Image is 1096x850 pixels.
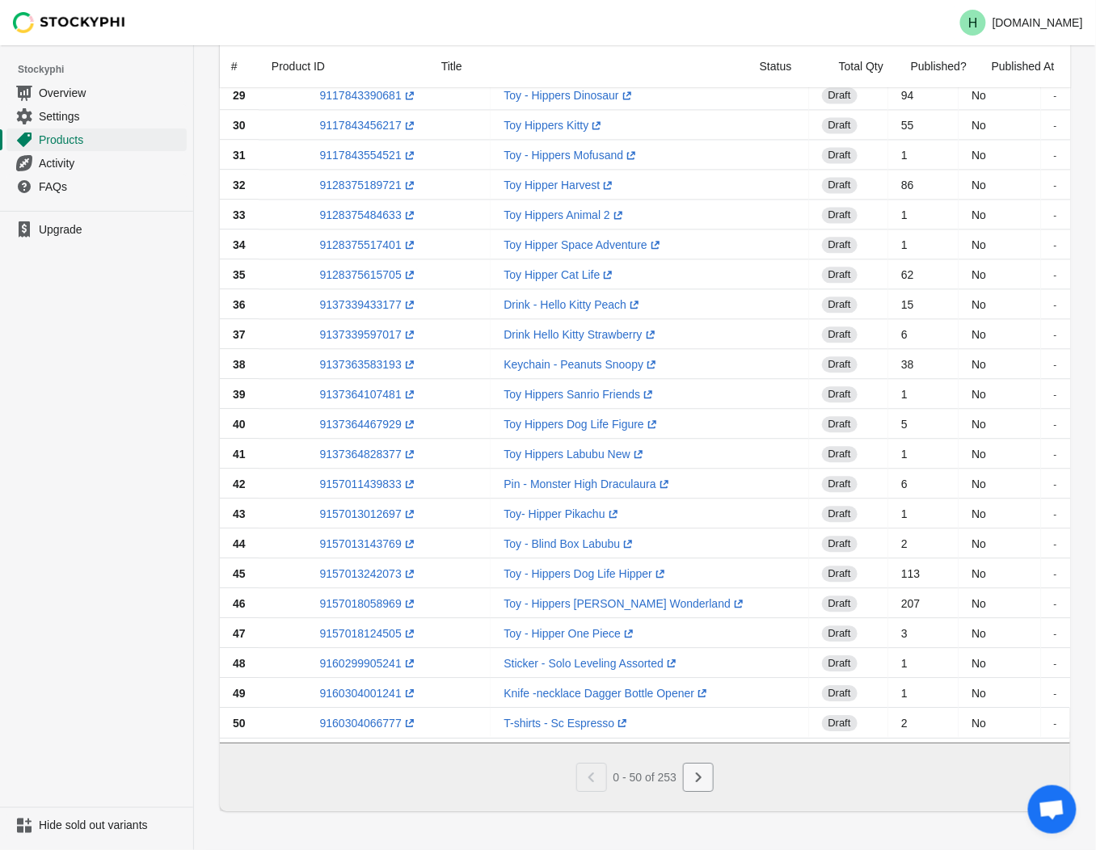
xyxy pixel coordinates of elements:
a: Toy Hippers Kitty(opens a new window) [504,119,605,132]
span: draft [822,177,858,193]
a: 9137364107481(opens a new window) [320,388,418,401]
span: draft [822,685,858,701]
a: 9137364828377(opens a new window) [320,448,418,461]
span: FAQs [39,179,183,195]
small: - [1054,419,1057,429]
td: No [959,708,1040,738]
a: 9137339597017(opens a new window) [320,328,418,341]
a: 9128375517401(opens a new window) [320,238,418,251]
span: draft [822,326,858,343]
small: - [1054,508,1057,519]
span: Avatar with initials H [960,10,986,36]
span: 32 [233,179,246,191]
span: draft [822,267,858,283]
div: Published? [898,45,979,87]
span: 50 [233,717,246,730]
td: No [959,439,1040,469]
td: 94 [888,80,959,110]
td: 15 [888,289,959,319]
a: 9160299905241(opens a new window) [320,657,418,670]
span: draft [822,566,858,582]
span: Products [39,132,183,148]
td: 86 [888,170,959,200]
small: - [1054,389,1057,399]
td: 1 [888,229,959,259]
a: 9117843554521(opens a new window) [320,149,418,162]
td: 1 [888,499,959,528]
td: No [959,229,1040,259]
span: 0 - 50 of 253 [613,771,677,784]
small: - [1054,628,1057,638]
small: - [1054,329,1057,339]
td: No [959,170,1040,200]
p: [DOMAIN_NAME] [993,16,1083,29]
a: 9157013012697(opens a new window) [320,507,418,520]
a: 9137364467929(opens a new window) [320,418,418,431]
span: draft [822,356,858,372]
a: Settings [6,104,187,128]
small: - [1054,209,1057,220]
a: 9128375615705(opens a new window) [320,268,418,281]
span: 46 [233,597,246,610]
span: draft [822,536,858,552]
a: Pin - Monster High Draculaura(opens a new window) [504,478,672,490]
span: draft [822,87,858,103]
span: draft [822,476,858,492]
td: No [959,259,1040,289]
span: 40 [233,418,246,431]
td: 2 [888,528,959,558]
td: No [959,379,1040,409]
small: - [1054,598,1057,608]
a: 9117843390681(opens a new window) [320,89,418,102]
small: - [1054,179,1057,190]
div: Open chat [1028,785,1077,834]
span: draft [822,386,858,402]
a: Knife -necklace Dagger Bottle Opener(opens a new window) [504,687,710,700]
a: Toy- Hipper Pikachu(opens a new window) [504,507,621,520]
td: 1 [888,200,959,229]
span: draft [822,147,858,163]
span: 30 [233,119,246,132]
div: Product ID [259,45,428,87]
td: No [959,648,1040,678]
a: Toy Hipper Space Adventure(opens a new window) [504,238,663,251]
span: Overview [39,85,183,101]
a: 9157013242073(opens a new window) [320,567,418,580]
span: Upgrade [39,221,183,238]
small: - [1054,538,1057,549]
span: 29 [233,89,246,102]
td: 6 [888,469,959,499]
a: Upgrade [6,218,187,241]
small: - [1054,568,1057,579]
td: No [959,499,1040,528]
a: 9128375484633(opens a new window) [320,208,418,221]
td: 113 [888,558,959,588]
a: 9160304001241(opens a new window) [320,687,418,700]
td: 62 [888,259,959,289]
small: - [1054,658,1057,668]
small: - [1054,299,1057,309]
small: - [1054,90,1057,100]
a: 9137363583193(opens a new window) [320,358,418,371]
div: Published At [979,45,1069,87]
a: Products [6,128,187,151]
td: 1 [888,678,959,708]
span: 48 [233,657,246,670]
td: 2 [888,708,959,738]
td: No [959,588,1040,618]
a: Activity [6,151,187,175]
span: draft [822,237,858,253]
td: No [959,200,1040,229]
span: 42 [233,478,246,490]
small: - [1054,239,1057,250]
span: 34 [233,238,246,251]
span: draft [822,625,858,642]
a: Keychain - Peanuts Snoopy(opens a new window) [504,358,660,371]
td: No [959,558,1040,588]
a: 9117843456217(opens a new window) [320,119,418,132]
td: 1 [888,648,959,678]
a: Toy - Hippers [PERSON_NAME] Wonderland(opens a new window) [504,597,747,610]
a: 9160304066777(opens a new window) [320,717,418,730]
span: 41 [233,448,246,461]
span: draft [822,446,858,462]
